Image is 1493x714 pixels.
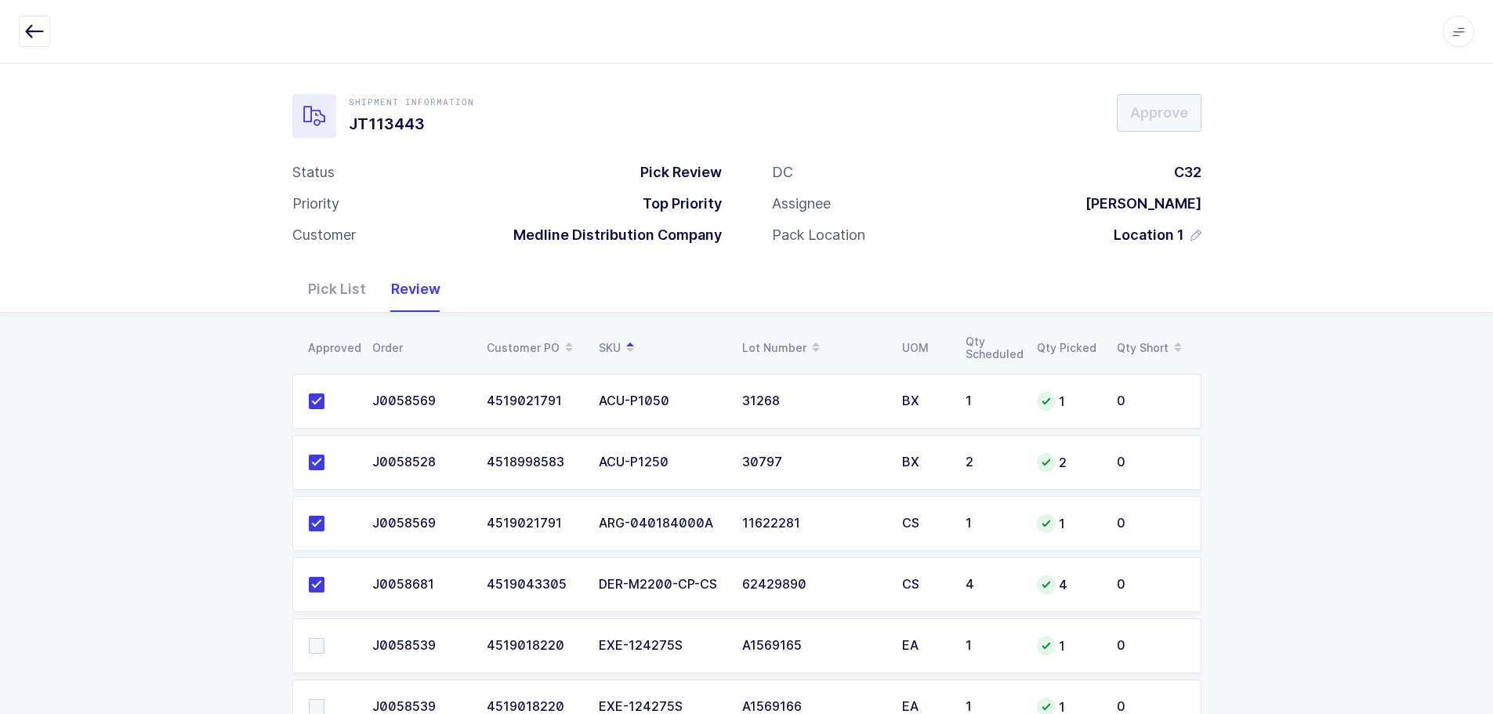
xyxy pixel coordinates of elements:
div: 0 [1117,394,1185,408]
h1: JT113443 [349,111,474,136]
div: ACU-P1250 [599,455,723,469]
button: Location 1 [1114,226,1201,245]
div: EA [902,700,947,714]
div: Customer PO [487,335,580,361]
div: 4519021791 [487,394,580,408]
div: 2 [1037,453,1098,472]
span: Location 1 [1114,226,1184,245]
div: Pack Location [772,226,865,245]
div: CS [902,516,947,531]
div: 4 [1037,575,1098,594]
div: DER-M2200-CP-CS [599,578,723,592]
div: 4519043305 [487,578,580,592]
div: J0058569 [372,394,468,408]
div: EA [902,639,947,653]
div: 4519018220 [487,700,580,714]
div: Status [292,163,335,182]
div: Lot Number [742,335,883,361]
div: 2 [966,455,1018,469]
div: 1 [966,516,1018,531]
div: 1 [966,700,1018,714]
div: 31268 [742,394,883,408]
div: ACU-P1050 [599,394,723,408]
div: J0058539 [372,639,468,653]
div: 1 [1037,636,1098,655]
div: CS [902,578,947,592]
div: BX [902,455,947,469]
div: SKU [599,335,723,361]
div: Customer [292,226,356,245]
div: 0 [1117,700,1185,714]
div: DC [772,163,793,182]
div: BX [902,394,947,408]
div: Order [372,342,468,354]
div: J0058569 [372,516,468,531]
div: Pick Review [628,163,722,182]
div: Pick List [295,266,379,312]
div: 4 [966,578,1018,592]
div: Assignee [772,194,831,213]
button: Approve [1117,94,1201,132]
div: 11622281 [742,516,883,531]
div: Medline Distribution Company [501,226,722,245]
div: 1 [966,394,1018,408]
div: 1 [1037,392,1098,411]
div: J0058528 [372,455,468,469]
div: 62429890 [742,578,883,592]
div: 1 [966,639,1018,653]
div: 0 [1117,455,1185,469]
div: Approved [308,342,353,354]
div: 1 [1037,514,1098,533]
div: J0058681 [372,578,468,592]
div: Priority [292,194,339,213]
div: Review [379,266,453,312]
div: J0058539 [372,700,468,714]
div: 0 [1117,516,1185,531]
div: 30797 [742,455,883,469]
div: Qty Short [1117,335,1192,361]
span: C32 [1174,164,1201,180]
div: [PERSON_NAME] [1073,194,1201,213]
div: A1569165 [742,639,883,653]
div: 4519021791 [487,516,580,531]
span: Approve [1130,103,1188,122]
div: EXE-124275S [599,639,723,653]
div: 0 [1117,578,1185,592]
div: 0 [1117,639,1185,653]
div: 4518998583 [487,455,580,469]
div: Qty Picked [1037,342,1098,354]
div: UOM [902,342,947,354]
div: Top Priority [630,194,722,213]
div: 4519018220 [487,639,580,653]
div: Shipment Information [349,96,474,108]
div: A1569166 [742,700,883,714]
div: ARG-040184000A [599,516,723,531]
div: Qty Scheduled [966,335,1018,361]
div: EXE-124275S [599,700,723,714]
